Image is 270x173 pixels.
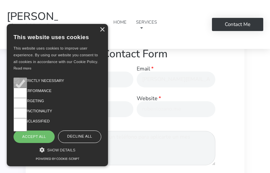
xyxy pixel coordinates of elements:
span: Targeting [23,98,44,104]
span: Show details [47,148,76,152]
input: hello@rubenlozano.me [137,71,215,87]
h2: Contact Form [55,49,215,59]
a: Home [109,7,131,42]
span: Unclassified [23,118,50,124]
nav: Menu [58,7,212,42]
a: [PERSON_NAME] [7,11,58,22]
input: rubenlozano.me [137,101,215,117]
label: Website [137,96,161,101]
div: Accept all [13,131,55,143]
span: Contact Me [225,22,250,27]
span: Performance [23,88,52,94]
span: Functionality [23,108,52,114]
span: Strictly necessary [23,78,64,84]
div: Show details [13,146,101,153]
iframe: Chat Widget [148,95,270,173]
label: Email [137,66,154,71]
a: Services [131,7,162,42]
div: Decline all [58,131,101,143]
a: Contact Me [212,18,263,31]
p: Growth Marketing Specialist [7,22,58,38]
a: Powered by cookie-script [36,157,79,161]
